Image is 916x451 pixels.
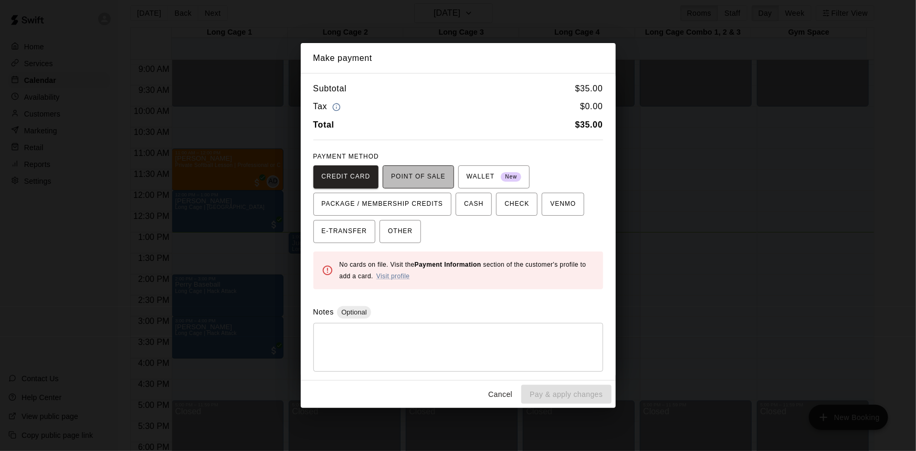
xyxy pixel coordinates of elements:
h6: Subtotal [313,82,347,96]
button: Cancel [483,385,517,404]
button: E-TRANSFER [313,220,376,243]
span: CASH [464,196,483,213]
span: Optional [337,308,371,316]
button: OTHER [380,220,421,243]
span: CREDIT CARD [322,169,371,185]
h6: $ 35.00 [575,82,603,96]
span: VENMO [550,196,576,213]
a: Visit profile [376,272,410,280]
span: PACKAGE / MEMBERSHIP CREDITS [322,196,444,213]
b: Payment Information [415,261,481,268]
span: PAYMENT METHOD [313,153,379,160]
button: CHECK [496,193,538,216]
button: VENMO [542,193,584,216]
span: New [501,170,521,184]
span: POINT OF SALE [391,169,445,185]
button: CREDIT CARD [313,165,379,188]
span: E-TRANSFER [322,223,367,240]
span: OTHER [388,223,413,240]
button: CASH [456,193,492,216]
button: WALLET New [458,165,530,188]
span: WALLET [467,169,522,185]
h6: Tax [313,100,344,114]
b: $ 35.00 [575,120,603,129]
label: Notes [313,308,334,316]
button: PACKAGE / MEMBERSHIP CREDITS [313,193,452,216]
button: POINT OF SALE [383,165,454,188]
span: No cards on file. Visit the section of the customer's profile to add a card. [340,261,586,280]
span: CHECK [504,196,529,213]
h2: Make payment [301,43,616,74]
h6: $ 0.00 [580,100,603,114]
b: Total [313,120,334,129]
